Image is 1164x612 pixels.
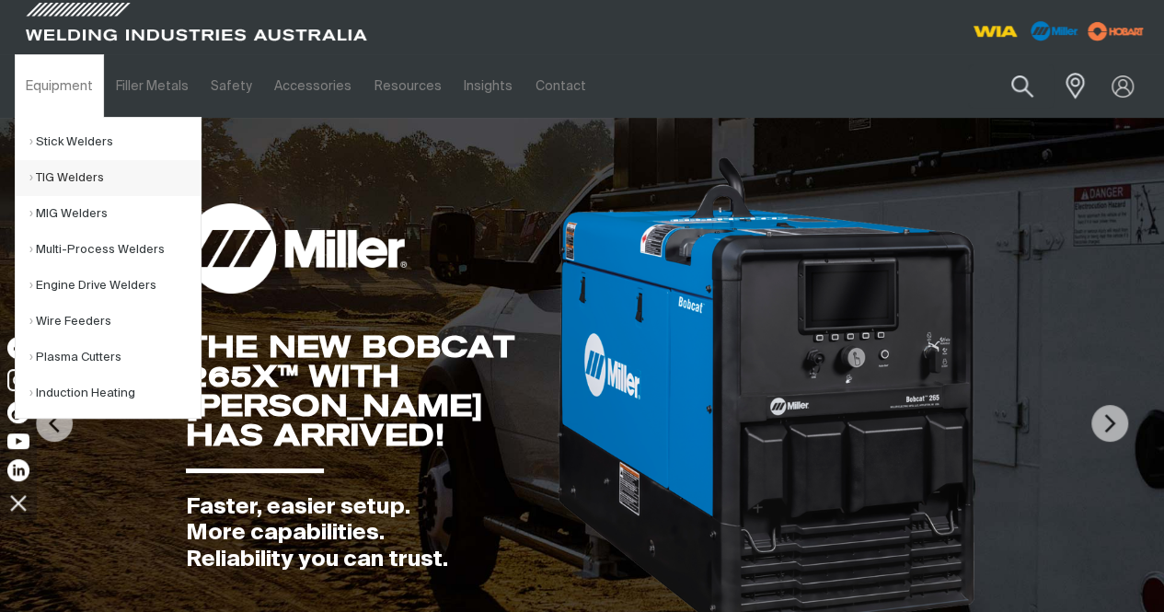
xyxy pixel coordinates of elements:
[29,232,201,268] a: Multi-Process Welders
[991,64,1054,108] button: Search products
[29,124,201,160] a: Stick Welders
[200,54,263,118] a: Safety
[363,54,453,118] a: Resources
[3,487,34,518] img: hide socials
[1082,17,1149,45] img: miller
[7,401,29,423] img: TikTok
[15,117,202,419] ul: Equipment Submenu
[15,54,866,118] nav: Main
[968,64,1054,108] input: Product name or item number...
[524,54,596,118] a: Contact
[15,54,104,118] a: Equipment
[29,304,201,340] a: Wire Feeders
[29,375,201,411] a: Induction Heating
[1091,405,1128,442] img: NextArrow
[7,337,29,359] img: Facebook
[29,196,201,232] a: MIG Welders
[7,433,29,449] img: YouTube
[453,54,524,118] a: Insights
[7,369,29,391] img: Instagram
[29,340,201,375] a: Plasma Cutters
[186,332,554,450] div: THE NEW BOBCAT 265X™ WITH [PERSON_NAME] HAS ARRIVED!
[186,494,554,573] div: Faster, easier setup. More capabilities. Reliability you can trust.
[29,268,201,304] a: Engine Drive Welders
[36,405,73,442] img: PrevArrow
[263,54,363,118] a: Accessories
[29,160,201,196] a: TIG Welders
[7,459,29,481] img: LinkedIn
[104,54,199,118] a: Filler Metals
